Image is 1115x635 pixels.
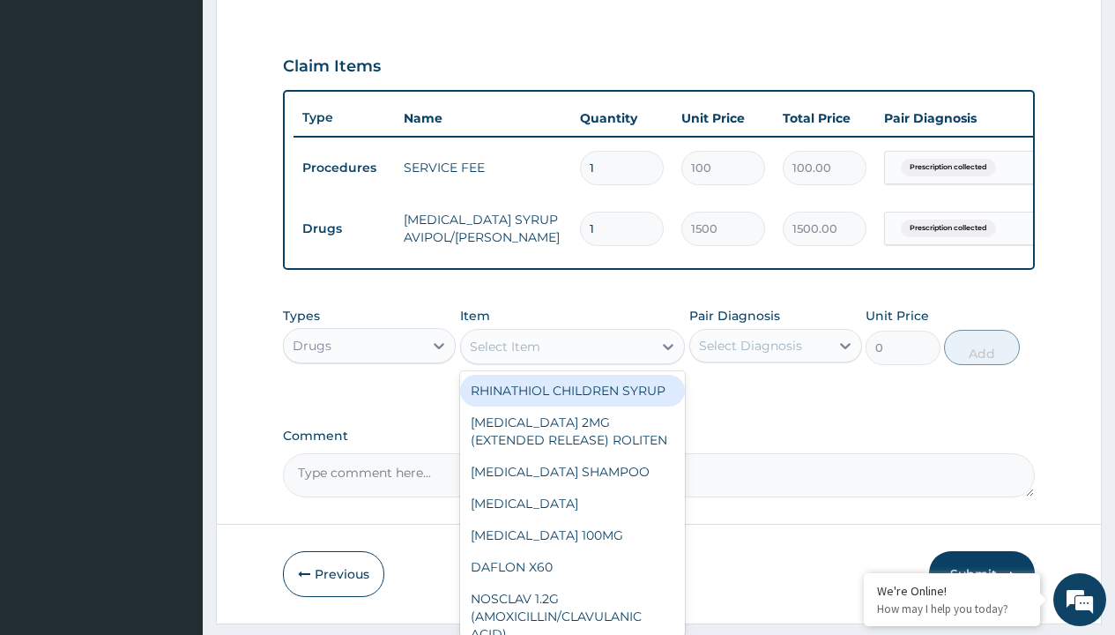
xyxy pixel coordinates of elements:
[294,213,395,245] td: Drugs
[774,101,875,136] th: Total Price
[294,152,395,184] td: Procedures
[9,437,336,498] textarea: Type your message and hit 'Enter'
[571,101,673,136] th: Quantity
[866,307,929,325] label: Unit Price
[92,99,296,122] div: Chat with us now
[283,309,320,324] label: Types
[460,375,686,407] div: RHINATHIOL CHILDREN SYRUP
[673,101,774,136] th: Unit Price
[33,88,71,132] img: d_794563401_company_1708531726252_794563401
[395,202,571,255] td: [MEDICAL_DATA] SYRUP AVIPOL/[PERSON_NAME]
[283,429,1035,444] label: Comment
[460,456,686,488] div: [MEDICAL_DATA] SHAMPOO
[699,337,802,355] div: Select Diagnosis
[289,9,331,51] div: Minimize live chat window
[283,57,381,77] h3: Claim Items
[102,199,243,377] span: We're online!
[877,601,1027,616] p: How may I help you today?
[460,551,686,583] div: DAFLON X60
[901,220,996,237] span: Prescription collected
[460,488,686,519] div: [MEDICAL_DATA]
[470,338,540,355] div: Select Item
[460,519,686,551] div: [MEDICAL_DATA] 100MG
[944,330,1019,365] button: Add
[283,551,384,597] button: Previous
[875,101,1069,136] th: Pair Diagnosis
[460,307,490,325] label: Item
[460,407,686,456] div: [MEDICAL_DATA] 2MG (EXTENDED RELEASE) ROLITEN
[395,101,571,136] th: Name
[395,150,571,185] td: SERVICE FEE
[689,307,780,325] label: Pair Diagnosis
[929,551,1035,597] button: Submit
[877,583,1027,599] div: We're Online!
[293,337,331,355] div: Drugs
[901,159,996,176] span: Prescription collected
[294,101,395,134] th: Type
